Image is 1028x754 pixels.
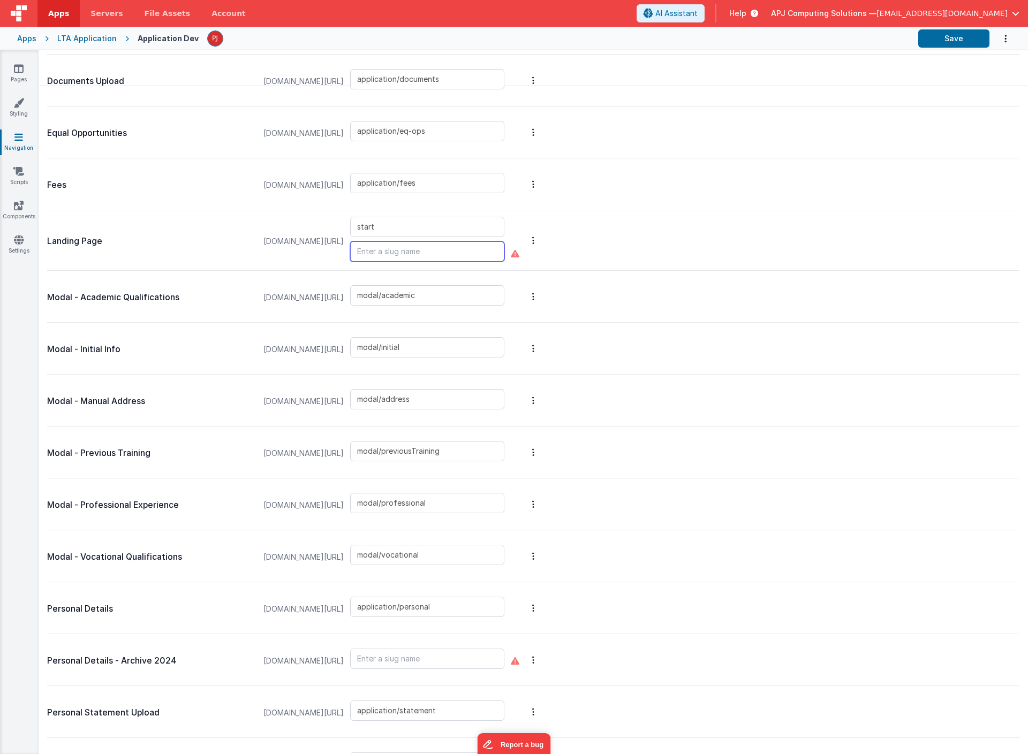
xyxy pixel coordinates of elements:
[350,649,504,669] input: Enter a slug name
[350,545,504,565] input: Enter a slug name
[47,234,253,249] p: Landing Page
[637,4,705,22] button: AI Assistant
[526,327,541,370] button: Options
[350,389,504,409] input: Enter a slug name
[257,165,350,205] span: [DOMAIN_NAME][URL]
[771,8,876,19] span: APJ Computing Solutions —
[257,537,350,577] span: [DOMAIN_NAME][URL]
[257,381,350,422] span: [DOMAIN_NAME][URL]
[918,29,989,48] button: Save
[655,8,698,19] span: AI Assistant
[47,498,253,513] p: Modal - Professional Experience
[90,8,123,19] span: Servers
[257,641,350,681] span: [DOMAIN_NAME][URL]
[526,111,541,154] button: Options
[257,61,350,102] span: [DOMAIN_NAME][URL]
[526,483,541,525] button: Options
[350,69,504,89] input: Enter a slug name
[257,485,350,525] span: [DOMAIN_NAME][URL]
[47,446,253,461] p: Modal - Previous Training
[526,163,541,205] button: Options
[989,28,1011,50] button: Options
[47,342,253,357] p: Modal - Initial Info
[17,33,36,44] div: Apps
[350,493,504,513] input: Enter a slug name
[47,705,253,720] p: Personal Statement Upload
[47,126,253,141] p: Equal Opportunities
[257,329,350,370] span: [DOMAIN_NAME][URL]
[350,700,504,721] input: Enter a slug name
[57,33,117,44] div: LTA Application
[350,441,504,461] input: Enter a slug name
[48,8,69,19] span: Apps
[257,217,350,266] span: [DOMAIN_NAME][URL]
[729,8,746,19] span: Help
[526,587,541,629] button: Options
[257,589,350,629] span: [DOMAIN_NAME][URL]
[350,285,504,306] input: Enter a slug name
[47,550,253,565] p: Modal - Vocational Qualifications
[526,59,541,102] button: Options
[47,74,253,89] p: Documents Upload
[257,113,350,154] span: [DOMAIN_NAME][URL]
[350,597,504,617] input: Enter a slug name
[350,241,504,262] input: Enter a slug name
[47,290,253,305] p: Modal - Academic Qualifications
[526,535,541,577] button: Options
[526,638,541,681] button: Options
[350,121,504,141] input: Enter a slug name
[771,8,1019,19] button: APJ Computing Solutions — [EMAIL_ADDRESS][DOMAIN_NAME]
[47,178,253,193] p: Fees
[138,33,199,44] div: Application Dev
[257,433,350,474] span: [DOMAIN_NAME][URL]
[47,601,253,616] p: Personal Details
[350,173,504,193] input: Enter a slug name
[526,690,541,733] button: Options
[208,31,223,46] img: f81e017c3e9c95290887149ca4c44e55
[145,8,191,19] span: File Assets
[47,653,253,668] p: Personal Details - Archive 2024
[350,217,504,237] input: Enter a slug name
[526,379,541,422] button: Options
[876,8,1008,19] span: [EMAIL_ADDRESS][DOMAIN_NAME]
[47,394,253,409] p: Modal - Manual Address
[526,431,541,474] button: Options
[526,215,541,266] button: Options
[350,337,504,357] input: Enter a slug name
[526,275,541,318] button: Options
[257,277,350,318] span: [DOMAIN_NAME][URL]
[257,692,350,733] span: [DOMAIN_NAME][URL]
